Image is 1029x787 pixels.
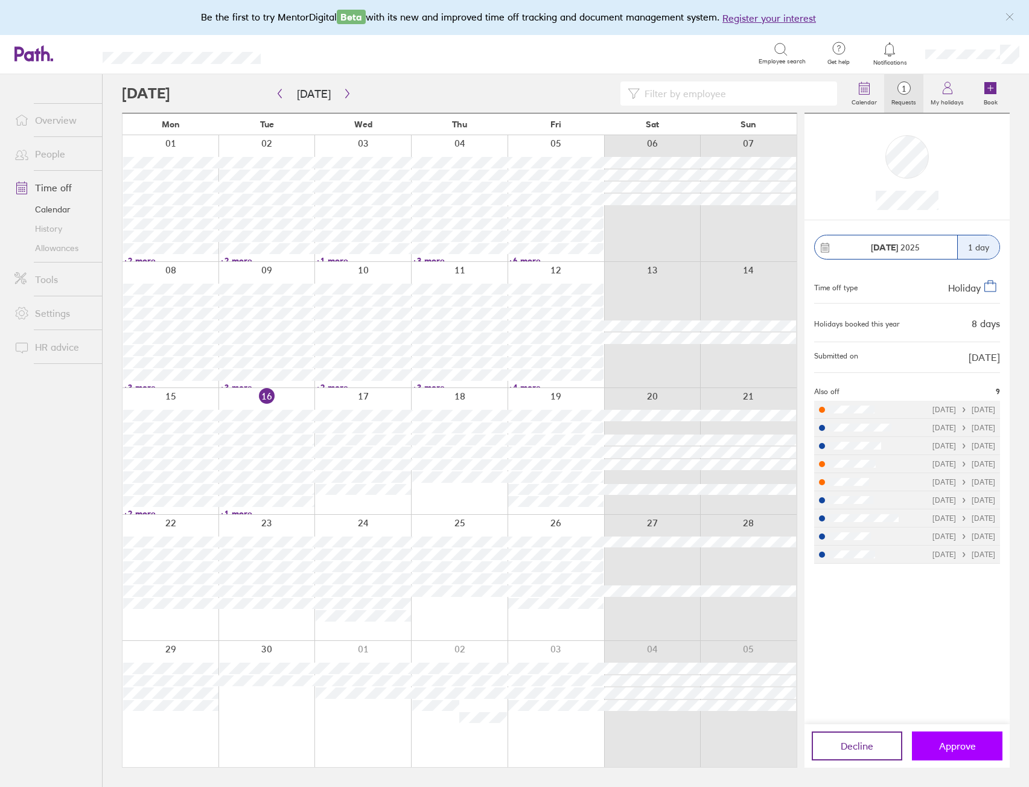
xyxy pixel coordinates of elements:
div: [DATE] [DATE] [932,514,995,523]
div: Search [293,48,324,59]
a: +4 more [508,382,604,393]
a: Notifications [870,41,910,66]
span: Holiday [948,282,981,294]
label: Book [976,95,1005,106]
label: Requests [884,95,923,106]
button: Decline [812,731,902,760]
div: 1 day [957,235,999,259]
span: Notifications [870,59,910,66]
a: 1Requests [884,74,923,113]
button: Approve [912,731,1002,760]
span: Wed [354,119,372,129]
a: Overview [5,108,102,132]
a: +2 more [220,255,315,266]
a: +3 more [412,382,508,393]
button: [DATE] [287,84,340,104]
a: +1 more [316,255,411,266]
a: History [5,219,102,238]
a: +1 more [220,508,315,519]
span: Submitted on [814,352,858,363]
span: 1 [884,84,923,94]
a: +6 more [508,255,604,266]
strong: [DATE] [871,242,898,253]
a: +2 more [123,255,218,266]
a: Time off [5,176,102,200]
span: Mon [162,119,180,129]
a: Calendar [5,200,102,219]
div: Holidays booked this year [814,320,900,328]
span: Tue [260,119,274,129]
span: Sun [741,119,756,129]
a: People [5,142,102,166]
a: +2 more [316,382,411,393]
a: +3 more [123,382,218,393]
span: 2025 [871,243,920,252]
span: Decline [841,741,873,751]
div: [DATE] [DATE] [932,442,995,450]
a: +2 more [123,508,218,519]
a: Settings [5,301,102,325]
div: [DATE] [DATE] [932,406,995,414]
input: Filter by employee [640,82,830,105]
span: Employee search [759,58,806,65]
span: Beta [337,10,366,24]
div: [DATE] [DATE] [932,550,995,559]
a: My holidays [923,74,971,113]
span: Get help [819,59,858,66]
a: HR advice [5,335,102,359]
div: [DATE] [DATE] [932,496,995,505]
div: 8 days [972,318,1000,329]
div: Time off type [814,279,858,293]
div: [DATE] [DATE] [932,424,995,432]
label: My holidays [923,95,971,106]
a: +3 more [220,382,315,393]
a: Allowances [5,238,102,258]
span: Fri [550,119,561,129]
a: +3 more [412,255,508,266]
span: [DATE] [969,352,1000,363]
span: 9 [996,387,1000,396]
label: Calendar [844,95,884,106]
span: Thu [452,119,467,129]
span: Approve [939,741,976,751]
span: Sat [646,119,659,129]
button: Register your interest [722,11,816,25]
span: Also off [814,387,839,396]
a: Book [971,74,1010,113]
div: [DATE] [DATE] [932,460,995,468]
a: Calendar [844,74,884,113]
div: [DATE] [DATE] [932,478,995,486]
div: [DATE] [DATE] [932,532,995,541]
div: Be the first to try MentorDigital with its new and improved time off tracking and document manage... [201,10,828,25]
a: Tools [5,267,102,292]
